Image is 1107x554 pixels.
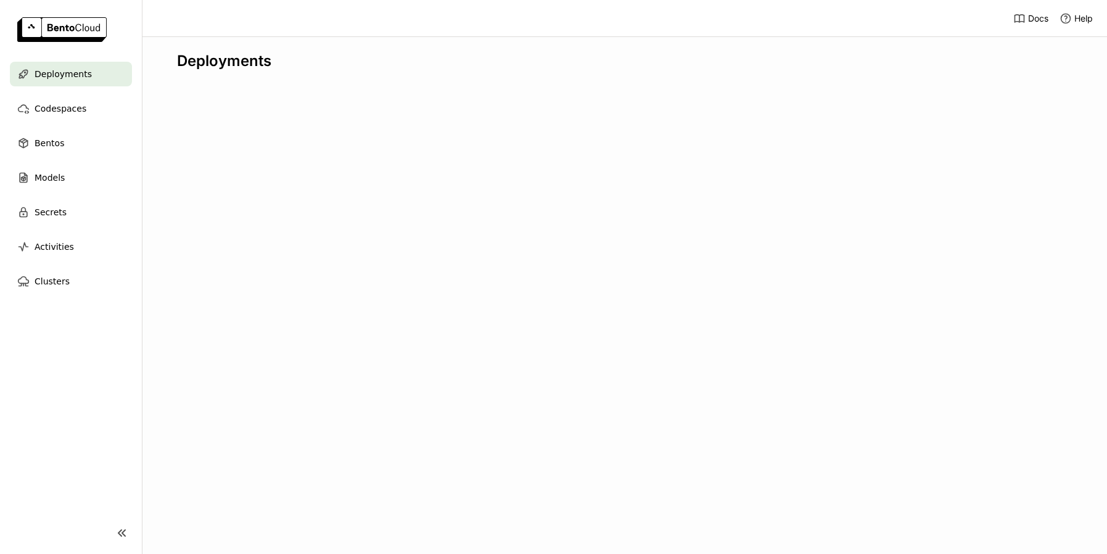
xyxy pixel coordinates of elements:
a: Activities [10,234,132,259]
a: Clusters [10,269,132,294]
span: Codespaces [35,101,86,116]
span: Clusters [35,274,70,289]
a: Docs [1013,12,1048,25]
div: Deployments [177,52,1072,70]
span: Docs [1028,13,1048,24]
span: Activities [35,239,74,254]
span: Models [35,170,65,185]
img: logo [17,17,107,42]
div: Help [1060,12,1093,25]
a: Secrets [10,200,132,225]
span: Bentos [35,136,64,151]
span: Help [1074,13,1093,24]
a: Bentos [10,131,132,155]
a: Models [10,165,132,190]
span: Deployments [35,67,92,81]
span: Secrets [35,205,67,220]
